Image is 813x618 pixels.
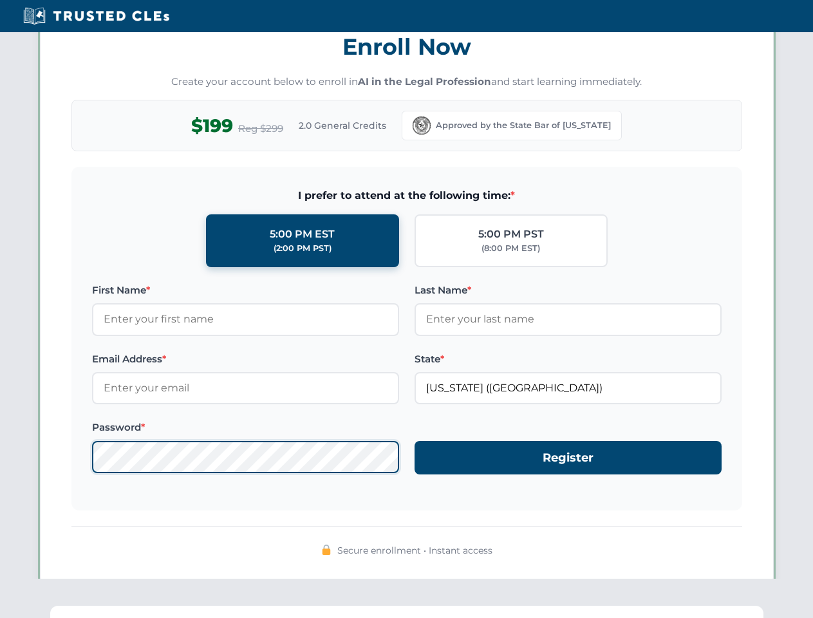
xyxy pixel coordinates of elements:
label: Email Address [92,351,399,367]
button: Register [415,441,722,475]
label: Last Name [415,283,722,298]
img: Texas Bar [413,117,431,135]
h3: Enroll Now [71,26,742,67]
span: 2.0 General Credits [299,118,386,133]
div: 5:00 PM EST [270,226,335,243]
input: Texas (TX) [415,372,722,404]
span: I prefer to attend at the following time: [92,187,722,204]
span: $199 [191,111,233,140]
span: Reg $299 [238,121,283,136]
span: Secure enrollment • Instant access [337,543,492,557]
label: Password [92,420,399,435]
input: Enter your last name [415,303,722,335]
img: Trusted CLEs [19,6,173,26]
img: 🔒 [321,545,332,555]
input: Enter your first name [92,303,399,335]
label: State [415,351,722,367]
input: Enter your email [92,372,399,404]
label: First Name [92,283,399,298]
span: Approved by the State Bar of [US_STATE] [436,119,611,132]
div: (2:00 PM PST) [274,242,332,255]
strong: AI in the Legal Profession [358,75,491,88]
p: Create your account below to enroll in and start learning immediately. [71,75,742,89]
div: (8:00 PM EST) [481,242,540,255]
div: 5:00 PM PST [478,226,544,243]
